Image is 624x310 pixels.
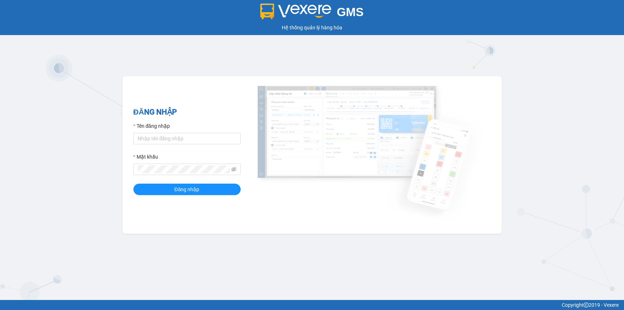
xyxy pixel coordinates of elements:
div: Copyright 2019 - Vexere [5,301,619,309]
img: logo 2 [260,4,331,19]
h2: ĐĂNG NHẬP [133,106,241,118]
button: Đăng nhập [133,184,241,195]
label: Mật khẩu [133,153,158,161]
input: Mật khẩu [138,165,230,173]
span: copyright [584,302,589,307]
input: Tên đăng nhập [133,133,241,144]
span: GMS [337,5,364,19]
span: Đăng nhập [175,185,200,193]
span: eye-invisible [231,167,236,172]
div: Hệ thống quản lý hàng hóa [2,24,622,32]
label: Tên đăng nhập [133,122,170,130]
a: GMS [260,11,364,16]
